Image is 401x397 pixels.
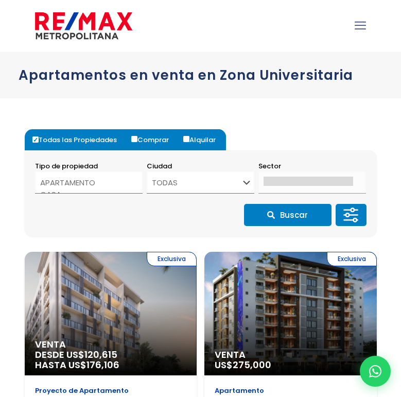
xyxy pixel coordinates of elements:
[244,204,332,226] button: Buscar
[215,386,367,396] p: Apartamento
[233,358,271,371] span: 275,000
[35,161,98,171] span: Tipo de propiedad
[19,67,383,83] h1: Apartamentos en venta en Zona Universitaria
[35,10,132,41] img: remax-metropolitana-logo
[30,129,127,150] label: Todas las Propiedades
[35,350,187,370] span: DESDE US$
[84,348,117,361] span: 120,615
[215,358,271,371] span: US$
[215,350,367,360] span: Venta
[35,339,187,350] span: Venta
[147,252,197,266] span: Exclusiva
[40,177,130,188] option: APARTAMENTO
[35,360,187,370] span: HASTA US$
[40,188,130,200] option: CASA
[86,358,119,371] span: 176,106
[327,252,377,266] span: Exclusiva
[129,129,179,150] label: Comprar
[147,161,172,171] span: Ciudad
[258,161,281,171] span: Sector
[352,17,369,34] a: mobile menu
[183,136,189,142] input: Alquilar
[32,136,39,143] input: Todas las Propiedades
[131,136,137,142] input: Comprar
[181,129,226,150] label: Alquilar
[35,386,187,396] p: Proyecto de Apartamento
